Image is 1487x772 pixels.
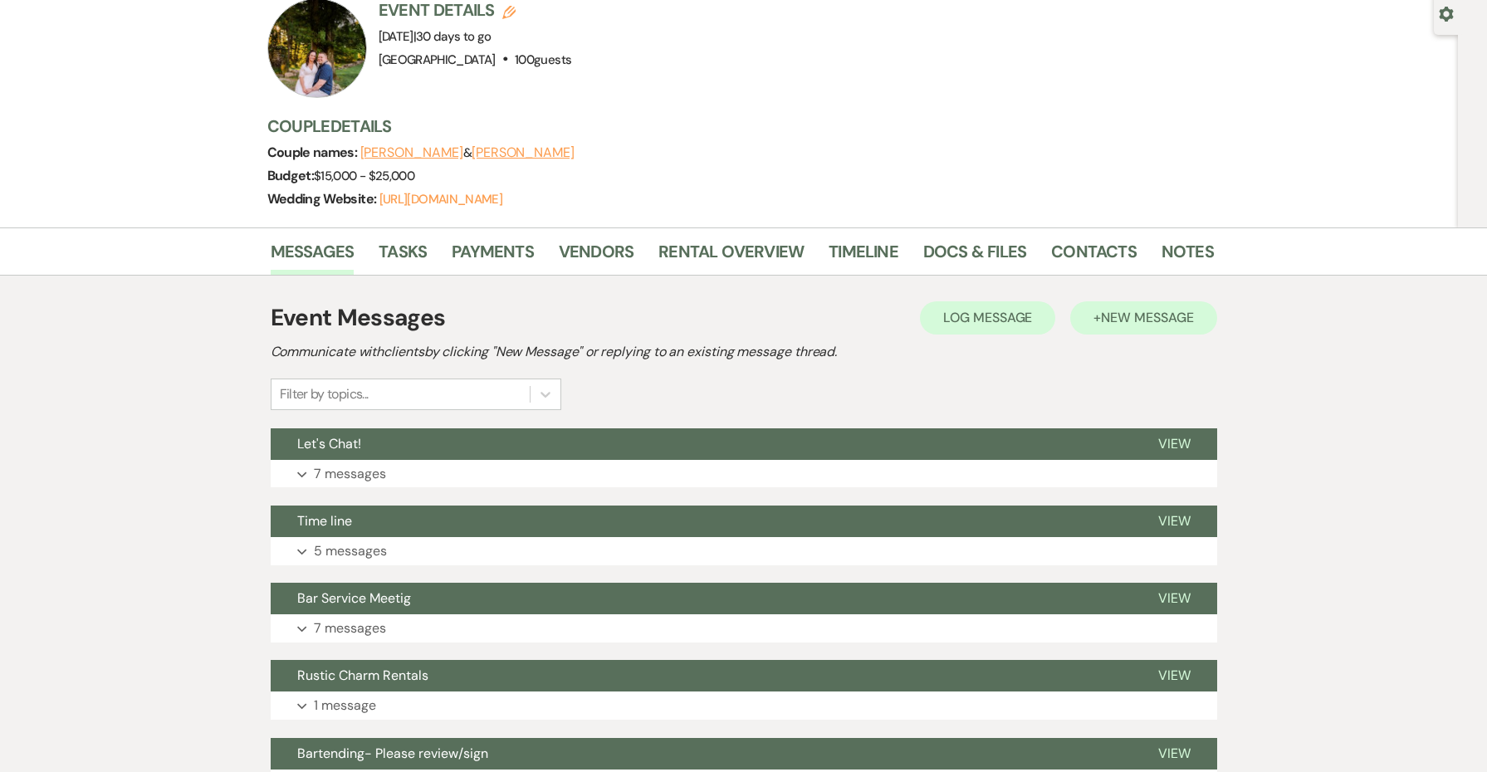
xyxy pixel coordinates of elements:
[271,738,1132,770] button: Bartending- Please review/sign
[360,146,463,159] button: [PERSON_NAME]
[271,460,1217,488] button: 7 messages
[360,144,575,161] span: &
[1158,667,1191,684] span: View
[271,691,1217,720] button: 1 message
[1132,583,1217,614] button: View
[297,435,361,452] span: Let's Chat!
[271,506,1132,537] button: Time line
[1051,238,1137,275] a: Contacts
[1132,428,1217,460] button: View
[271,614,1217,643] button: 7 messages
[379,28,492,45] span: [DATE]
[280,384,369,404] div: Filter by topics...
[314,168,414,184] span: $15,000 - $25,000
[1158,512,1191,530] span: View
[1132,506,1217,537] button: View
[379,51,496,68] span: [GEOGRAPHIC_DATA]
[829,238,898,275] a: Timeline
[267,190,379,208] span: Wedding Website:
[297,745,488,762] span: Bartending- Please review/sign
[297,512,352,530] span: Time line
[271,428,1132,460] button: Let's Chat!
[314,540,387,562] p: 5 messages
[1070,301,1216,335] button: +New Message
[314,695,376,716] p: 1 message
[658,238,804,275] a: Rental Overview
[271,583,1132,614] button: Bar Service Meetig
[271,660,1132,691] button: Rustic Charm Rentals
[297,589,411,607] span: Bar Service Meetig
[1439,5,1454,21] button: Open lead details
[314,463,386,485] p: 7 messages
[1158,589,1191,607] span: View
[271,238,355,275] a: Messages
[314,618,386,639] p: 7 messages
[943,309,1032,326] span: Log Message
[923,238,1026,275] a: Docs & Files
[271,300,446,335] h1: Event Messages
[452,238,534,275] a: Payments
[1158,745,1191,762] span: View
[413,28,492,45] span: |
[297,667,428,684] span: Rustic Charm Rentals
[379,191,502,208] a: [URL][DOMAIN_NAME]
[267,115,1197,138] h3: Couple Details
[515,51,571,68] span: 100 guests
[920,301,1055,335] button: Log Message
[416,28,492,45] span: 30 days to go
[1101,309,1193,326] span: New Message
[271,537,1217,565] button: 5 messages
[379,238,427,275] a: Tasks
[267,167,315,184] span: Budget:
[472,146,575,159] button: [PERSON_NAME]
[267,144,360,161] span: Couple names:
[1162,238,1214,275] a: Notes
[1158,435,1191,452] span: View
[1132,660,1217,691] button: View
[271,342,1217,362] h2: Communicate with clients by clicking "New Message" or replying to an existing message thread.
[559,238,633,275] a: Vendors
[1132,738,1217,770] button: View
